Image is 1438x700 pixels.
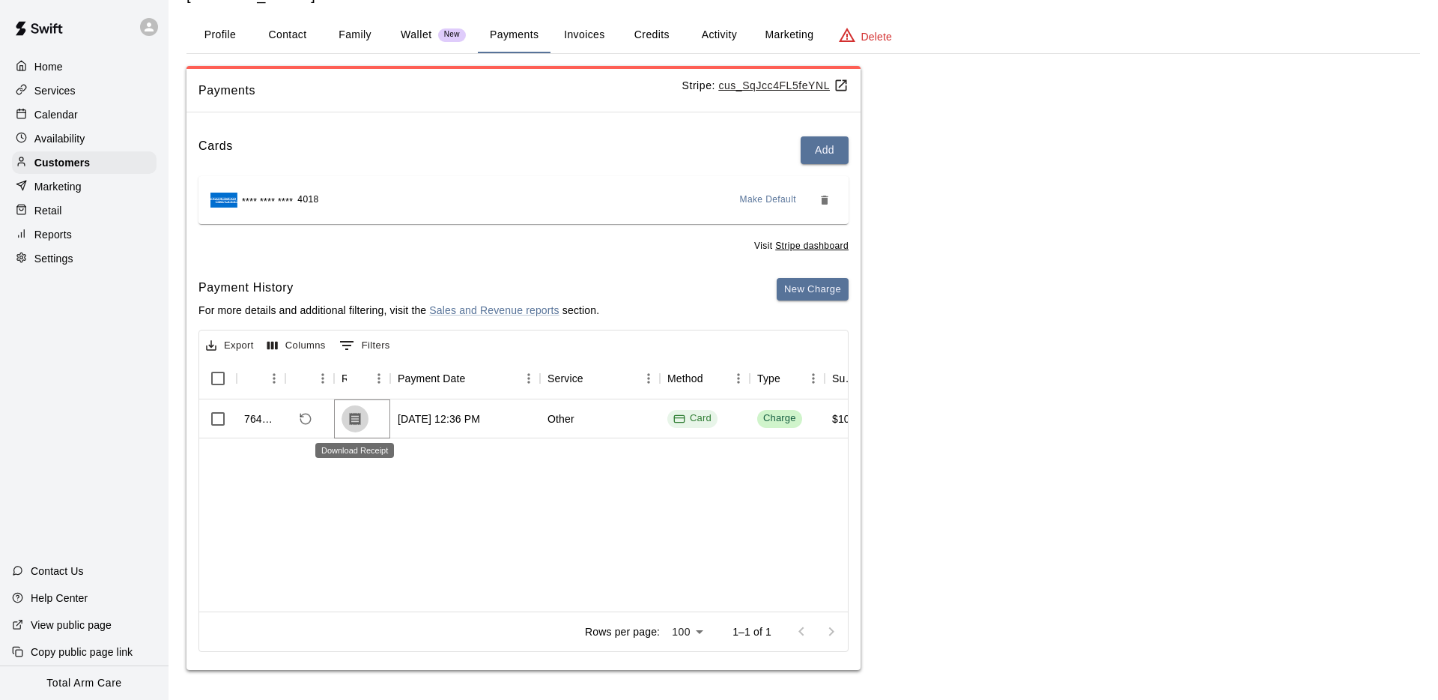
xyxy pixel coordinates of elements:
p: Help Center [31,591,88,606]
div: Aug 19, 2025, 12:36 PM [398,411,480,426]
span: New [438,30,466,40]
p: Total Arm Care [46,675,121,691]
button: Remove [813,188,837,212]
button: Sort [583,368,604,389]
div: Charge [763,411,796,426]
button: Menu [368,367,390,390]
button: Sort [244,368,265,389]
div: Receipt [342,357,347,399]
span: Make Default [740,193,797,208]
p: Calendar [34,107,78,122]
button: Payments [478,17,550,53]
span: Refund payment [293,406,318,432]
div: $10.00 [832,411,865,426]
p: Rows per page: [585,624,660,639]
a: Retail [12,199,157,222]
button: Sort [347,368,368,389]
button: Invoices [550,17,618,53]
div: Payment Date [390,357,540,399]
button: Credits [618,17,685,53]
a: Sales and Revenue reports [429,304,559,316]
div: Card [673,411,712,426]
a: Stripe dashboard [775,241,849,251]
button: Menu [518,367,540,390]
button: Sort [780,368,801,389]
button: Contact [254,17,321,53]
p: 1–1 of 1 [732,624,771,639]
a: Settings [12,247,157,270]
div: Refund [285,357,334,399]
p: View public page [31,618,112,633]
div: Service [540,357,660,399]
button: Menu [727,367,750,390]
button: Menu [802,367,825,390]
button: Add [801,136,849,164]
a: Reports [12,223,157,246]
button: Menu [263,367,285,390]
div: Other [547,411,574,426]
p: For more details and additional filtering, visit the section. [198,303,599,318]
a: Services [12,79,157,102]
a: Calendar [12,103,157,126]
button: Activity [685,17,753,53]
p: Settings [34,251,73,266]
div: Method [660,357,750,399]
span: 4018 [297,193,318,208]
p: Retail [34,203,62,218]
button: Sort [703,368,724,389]
img: Credit card brand logo [210,193,237,208]
button: Menu [312,367,334,390]
div: Type [757,357,780,399]
button: Sort [466,368,487,389]
div: Type [750,357,825,399]
button: New Charge [777,278,849,301]
p: Customers [34,155,90,170]
div: Id [237,357,285,399]
a: Home [12,55,157,78]
a: cus_SqJcc4FL5feYNL [718,79,849,91]
p: Marketing [34,179,82,194]
button: Download Receipt [342,405,368,432]
p: Availability [34,131,85,146]
button: Menu [637,367,660,390]
div: Download Receipt [315,443,394,458]
button: Profile [186,17,254,53]
p: Reports [34,227,72,242]
div: Service [547,357,583,399]
p: Services [34,83,76,98]
a: Availability [12,127,157,150]
h6: Cards [198,136,233,164]
div: 100 [666,621,709,643]
button: Sort [293,368,314,389]
p: Stripe: [682,78,849,94]
button: Make Default [734,188,803,212]
button: Export [202,334,258,357]
div: Receipt [334,357,390,399]
p: Delete [861,29,892,44]
div: Payment Date [398,357,466,399]
p: Contact Us [31,564,84,579]
p: Home [34,59,63,74]
button: Select columns [264,334,330,357]
a: Marketing [12,175,157,198]
p: Copy public page link [31,645,133,660]
div: 764247 [244,411,278,426]
p: Wallet [401,27,432,43]
span: Visit [754,239,849,254]
div: basic tabs example [186,17,1420,53]
span: Payments [198,81,682,100]
a: Customers [12,151,157,174]
div: Method [667,357,703,399]
h6: Payment History [198,278,599,298]
button: Show filters [336,334,394,357]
